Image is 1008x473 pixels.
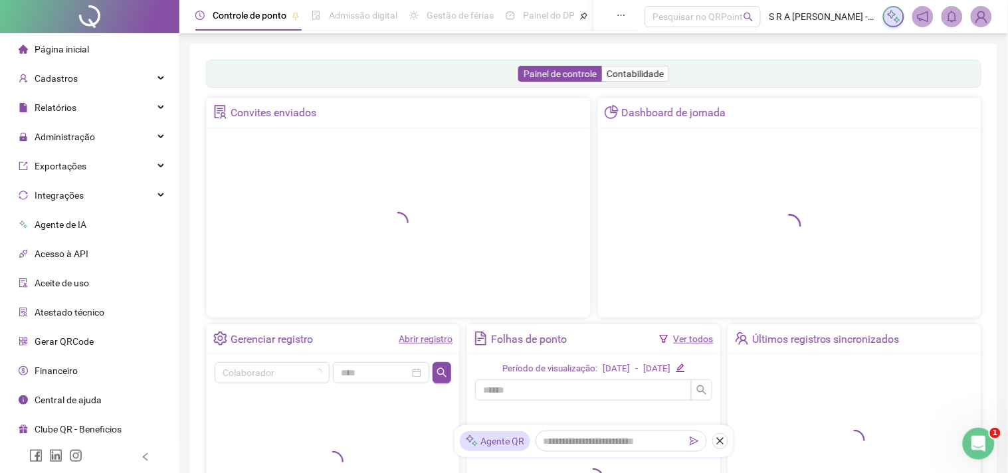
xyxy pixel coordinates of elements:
[580,12,588,20] span: pushpin
[195,11,205,20] span: clock-circle
[19,191,28,200] span: sync
[35,190,84,201] span: Integrações
[231,328,313,351] div: Gerenciar registro
[674,333,714,344] a: Ver todos
[69,449,82,462] span: instagram
[659,334,668,343] span: filter
[314,367,324,377] span: loading
[35,248,88,259] span: Acesso à API
[409,11,419,20] span: sun
[213,10,286,21] span: Controle de ponto
[292,12,300,20] span: pushpin
[312,11,321,20] span: file-done
[774,211,804,240] span: loading
[465,434,478,448] img: sparkle-icon.fc2bf0ac1784a2077858766a79e2daf3.svg
[35,278,89,288] span: Aceite de uso
[35,395,102,405] span: Central de ajuda
[971,7,991,27] img: 52793
[19,308,28,317] span: solution
[506,11,515,20] span: dashboard
[213,331,227,345] span: setting
[19,395,28,405] span: info-circle
[492,328,567,351] div: Folhas de ponto
[19,74,28,83] span: user-add
[35,102,76,113] span: Relatórios
[35,73,78,84] span: Cadastros
[676,363,684,372] span: edit
[474,331,488,345] span: file-text
[19,366,28,375] span: dollar
[29,449,43,462] span: facebook
[603,362,630,376] div: [DATE]
[19,161,28,171] span: export
[427,10,494,21] span: Gestão de férias
[19,132,28,142] span: lock
[523,10,575,21] span: Painel do DP
[643,362,670,376] div: [DATE]
[744,12,754,22] span: search
[19,425,28,434] span: gift
[946,11,958,23] span: bell
[35,336,94,347] span: Gerar QRCode
[437,367,447,378] span: search
[524,68,597,79] span: Painel de controle
[35,424,122,434] span: Clube QR - Beneficios
[690,436,699,446] span: send
[35,132,95,142] span: Administração
[841,427,868,454] span: loading
[35,161,86,171] span: Exportações
[917,11,929,23] span: notification
[752,328,900,351] div: Últimos registros sincronizados
[213,105,227,119] span: solution
[769,9,875,24] span: S R A [PERSON_NAME] - SRA [PERSON_NAME]
[19,337,28,346] span: qrcode
[19,45,28,54] span: home
[399,333,453,344] a: Abrir registro
[35,365,78,376] span: Financeiro
[19,278,28,288] span: audit
[19,103,28,112] span: file
[963,428,995,460] iframe: Intercom live chat
[49,449,62,462] span: linkedin
[605,105,619,119] span: pie-chart
[622,102,726,124] div: Dashboard de jornada
[141,452,150,462] span: left
[19,249,28,258] span: api
[231,102,316,124] div: Convites enviados
[696,385,707,395] span: search
[35,307,104,318] span: Atestado técnico
[502,362,597,376] div: Período de visualização:
[385,209,411,235] span: loading
[460,431,530,451] div: Agente QR
[35,44,89,54] span: Página inicial
[617,11,626,20] span: ellipsis
[735,331,749,345] span: team
[607,68,664,79] span: Contabilidade
[35,219,86,230] span: Agente de IA
[635,362,638,376] div: -
[990,428,1001,438] span: 1
[329,10,397,21] span: Admissão digital
[716,436,725,446] span: close
[886,9,901,24] img: sparkle-icon.fc2bf0ac1784a2077858766a79e2daf3.svg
